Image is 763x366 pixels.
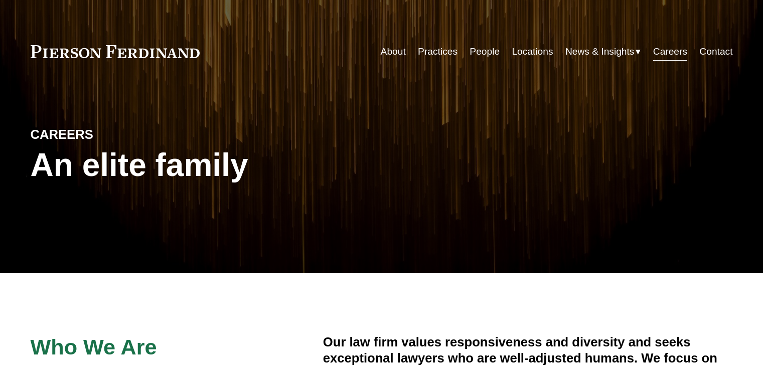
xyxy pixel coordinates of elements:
[470,42,500,61] a: People
[565,42,641,61] a: folder dropdown
[653,42,687,61] a: Careers
[699,42,732,61] a: Contact
[565,43,635,61] span: News & Insights
[31,335,157,359] span: Who We Are
[512,42,553,61] a: Locations
[31,126,206,142] h4: CAREERS
[31,147,382,184] h1: An elite family
[418,42,457,61] a: Practices
[381,42,406,61] a: About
